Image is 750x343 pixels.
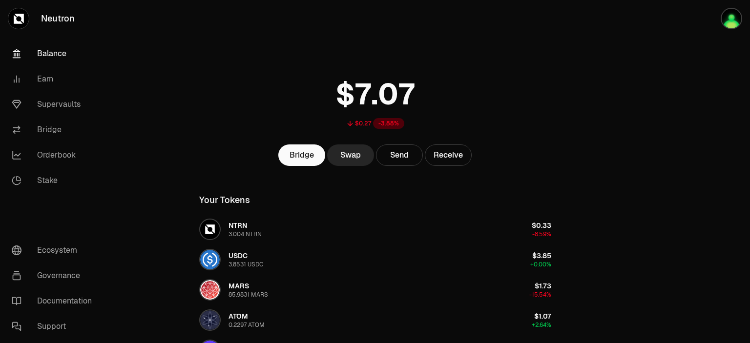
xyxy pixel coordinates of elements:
[722,9,741,28] img: Shotmaker
[4,168,105,193] a: Stake
[4,238,105,263] a: Ecosystem
[355,120,371,127] div: $0.27
[532,321,551,329] span: +2.64%
[327,144,374,166] a: Swap
[200,220,220,239] img: NTRN Logo
[4,92,105,117] a: Supervaults
[229,221,247,230] span: NTRN
[229,261,263,268] div: 3.8531 USDC
[229,282,249,290] span: MARS
[532,230,551,238] span: -8.59%
[229,321,265,329] div: 0.2297 ATOM
[534,312,551,321] span: $1.07
[530,261,551,268] span: +0.00%
[532,251,551,260] span: $3.85
[4,288,105,314] a: Documentation
[425,144,472,166] button: Receive
[193,245,557,274] button: USDC LogoUSDC3.8531 USDC$3.85+0.00%
[4,142,105,168] a: Orderbook
[200,280,220,300] img: MARS Logo
[278,144,325,166] a: Bridge
[535,282,551,290] span: $1.73
[199,193,250,207] div: Your Tokens
[229,230,262,238] div: 3.004 NTRN
[193,305,557,335] button: ATOM LogoATOM0.2297 ATOM$1.07+2.64%
[200,310,220,330] img: ATOM Logo
[193,275,557,304] button: MARS LogoMARS85.9831 MARS$1.73-15.54%
[229,251,248,260] span: USDC
[200,250,220,269] img: USDC Logo
[532,221,551,230] span: $0.33
[4,41,105,66] a: Balance
[376,144,423,166] button: Send
[193,215,557,244] button: NTRN LogoNTRN3.004 NTRN$0.33-8.59%
[4,117,105,142] a: Bridge
[229,312,248,321] span: ATOM
[373,118,404,129] div: -3.88%
[4,66,105,92] a: Earn
[529,291,551,299] span: -15.54%
[4,263,105,288] a: Governance
[4,314,105,339] a: Support
[229,291,268,299] div: 85.9831 MARS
